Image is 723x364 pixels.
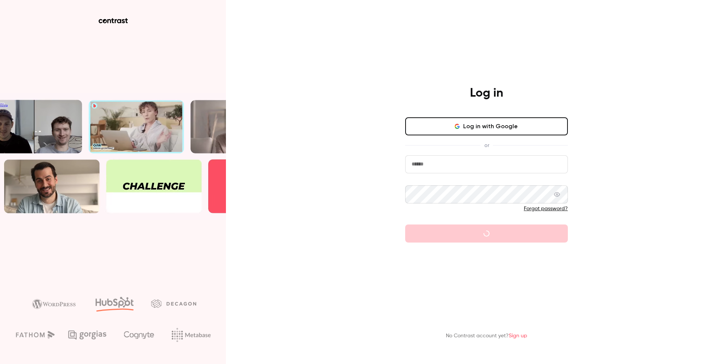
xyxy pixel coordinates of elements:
[151,299,196,308] img: decagon
[446,332,527,340] p: No Contrast account yet?
[405,117,568,135] button: Log in with Google
[509,333,527,338] a: Sign up
[524,206,568,211] a: Forgot password?
[470,86,503,101] h4: Log in
[480,141,493,149] span: or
